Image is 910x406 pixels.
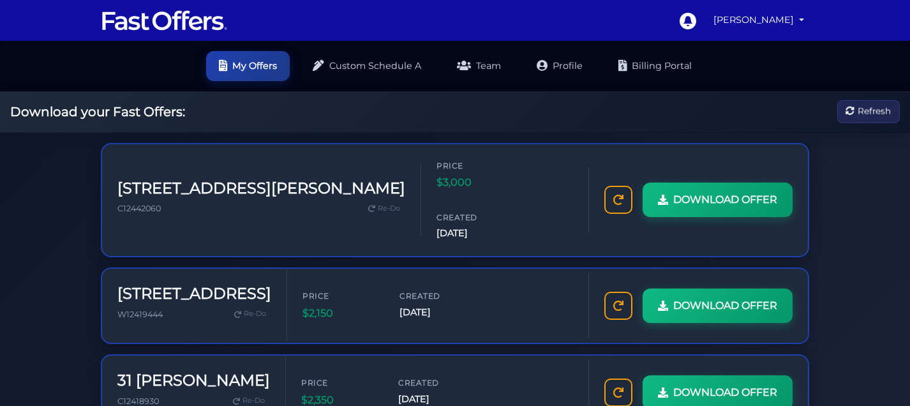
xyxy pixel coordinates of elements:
a: Re-Do [363,200,405,217]
a: Re-Do [229,306,271,322]
a: Billing Portal [606,51,705,81]
a: DOWNLOAD OFFER [643,183,793,217]
h3: [STREET_ADDRESS][PERSON_NAME] [117,179,405,198]
a: Team [444,51,514,81]
a: [PERSON_NAME] [708,8,809,33]
span: DOWNLOAD OFFER [673,384,777,401]
span: Re-Do [378,203,400,214]
span: [DATE] [436,226,513,241]
span: Price [301,377,378,389]
span: DOWNLOAD OFFER [673,192,777,208]
button: Refresh [837,100,900,124]
span: $2,150 [302,305,379,322]
span: $3,000 [436,174,513,191]
a: Profile [524,51,595,81]
span: W12419444 [117,310,163,319]
span: Price [436,160,513,172]
a: DOWNLOAD OFFER [643,289,793,323]
span: Created [436,211,513,223]
h2: Download your Fast Offers: [10,104,185,119]
span: C12442060 [117,204,161,213]
h3: 31 [PERSON_NAME] [117,372,270,390]
span: Created [398,377,475,389]
span: Refresh [858,105,891,119]
a: My Offers [206,51,290,81]
span: Re-Do [244,308,266,320]
span: C12418930 [117,396,159,406]
span: DOWNLOAD OFFER [673,297,777,314]
span: Price [302,290,379,302]
h3: [STREET_ADDRESS] [117,285,271,303]
span: [DATE] [399,305,476,320]
a: Custom Schedule A [300,51,434,81]
span: Created [399,290,476,302]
